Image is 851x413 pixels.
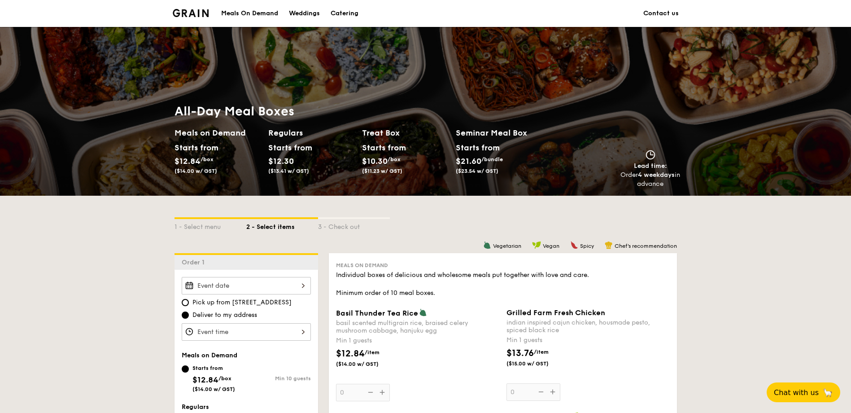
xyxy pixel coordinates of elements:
[362,141,402,154] div: Starts from
[543,243,559,249] span: Vegan
[336,336,499,345] div: Min 1 guests
[182,312,189,319] input: Deliver to my address
[456,127,550,139] h2: Seminar Meal Box
[182,259,208,266] span: Order 1
[192,298,292,307] span: Pick up from [STREET_ADDRESS]
[268,156,294,166] span: $12.30
[336,309,418,317] span: Basil Thunder Tea Rice
[644,150,657,160] img: icon-clock.2db775ea.svg
[822,387,833,398] span: 🦙
[175,103,550,119] h1: All-Day Meal Boxes
[182,365,189,373] input: Starts from$12.84/box($14.00 w/ GST)Min 10 guests
[580,243,594,249] span: Spicy
[506,319,670,334] div: indian inspired cajun chicken, housmade pesto, spiced black rice
[182,277,311,294] input: Event date
[336,348,365,359] span: $12.84
[456,141,499,154] div: Starts from
[175,156,201,166] span: $12.84
[634,162,667,170] span: Lead time:
[506,308,605,317] span: Grilled Farm Fresh Chicken
[268,168,309,174] span: ($13.41 w/ GST)
[362,127,449,139] h2: Treat Box
[506,360,567,367] span: ($15.00 w/ GST)
[419,308,427,316] img: icon-vegetarian.fe4039eb.svg
[774,388,819,397] span: Chat with us
[336,360,397,368] span: ($14.00 w/ GST)
[506,336,670,345] div: Min 1 guests
[218,375,231,382] span: /box
[192,375,218,385] span: $12.84
[173,9,209,17] img: Grain
[175,219,246,232] div: 1 - Select menu
[173,9,209,17] a: Logotype
[483,241,491,249] img: icon-vegetarian.fe4039eb.svg
[175,127,261,139] h2: Meals on Demand
[268,127,355,139] h2: Regulars
[456,168,498,174] span: ($23.54 w/ GST)
[201,156,214,163] span: /box
[182,351,237,359] span: Meals on Demand
[336,262,388,268] span: Meals on Demand
[605,241,613,249] img: icon-chef-hat.a58ddaea.svg
[365,349,380,356] span: /item
[246,375,311,382] div: Min 10 guests
[336,319,499,334] div: basil scented multigrain rice, braised celery mushroom cabbage, hanjuku egg
[570,241,578,249] img: icon-spicy.37a8142b.svg
[192,311,257,320] span: Deliver to my address
[506,348,534,359] span: $13.76
[318,219,390,232] div: 3 - Check out
[175,141,214,154] div: Starts from
[767,382,840,402] button: Chat with us🦙
[493,243,521,249] span: Vegetarian
[534,349,549,355] span: /item
[175,168,217,174] span: ($14.00 w/ GST)
[388,156,401,163] span: /box
[620,171,681,189] div: Order in advance
[182,323,311,341] input: Event time
[362,156,388,166] span: $10.30
[268,141,308,154] div: Starts from
[362,168,402,174] span: ($11.23 w/ GST)
[192,386,235,392] span: ($14.00 w/ GST)
[481,156,503,163] span: /bundle
[456,156,481,166] span: $21.60
[638,171,675,179] strong: 4 weekdays
[615,243,677,249] span: Chef's recommendation
[182,403,209,411] span: Regulars
[182,299,189,306] input: Pick up from [STREET_ADDRESS]
[192,365,235,372] div: Starts from
[336,271,670,298] div: Individual boxes of delicious and wholesome meals put together with love and care. Minimum order ...
[246,219,318,232] div: 2 - Select items
[532,241,541,249] img: icon-vegan.f8ff3823.svg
